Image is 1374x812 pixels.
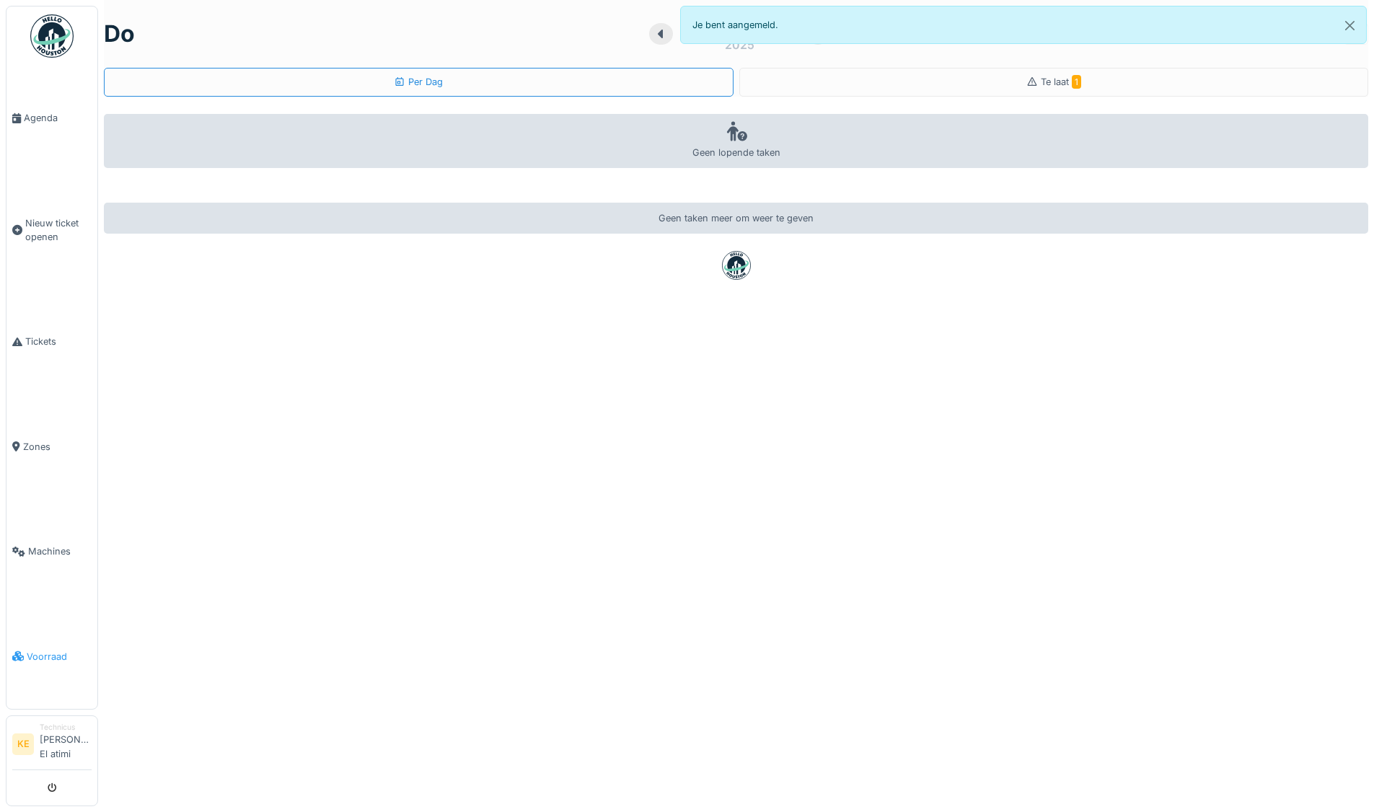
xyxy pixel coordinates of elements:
div: Geen taken meer om weer te geven [104,203,1368,234]
div: Technicus [40,722,92,733]
span: Tickets [25,335,92,348]
div: Je bent aangemeld. [680,6,1368,44]
a: KE Technicus[PERSON_NAME] El atimi [12,722,92,770]
a: Tickets [6,289,97,394]
span: 1 [1072,75,1081,89]
h1: do [104,20,135,48]
a: Zones [6,394,97,499]
div: Geen lopende taken [104,114,1368,168]
div: Per Dag [394,75,443,89]
img: Badge_color-CXgf-gQk.svg [30,14,74,58]
span: Nieuw ticket openen [25,216,92,244]
a: Nieuw ticket openen [6,170,97,289]
img: badge-BVDL4wpA.svg [722,251,751,280]
a: Voorraad [6,604,97,709]
span: Agenda [24,111,92,125]
span: Voorraad [27,650,92,663]
li: [PERSON_NAME] El atimi [40,722,92,767]
span: Te laat [1041,76,1081,87]
button: Close [1334,6,1366,45]
span: Machines [28,544,92,558]
div: 2025 [725,36,754,53]
li: KE [12,733,34,755]
span: Zones [23,440,92,454]
a: Agenda [6,66,97,170]
a: Machines [6,499,97,604]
